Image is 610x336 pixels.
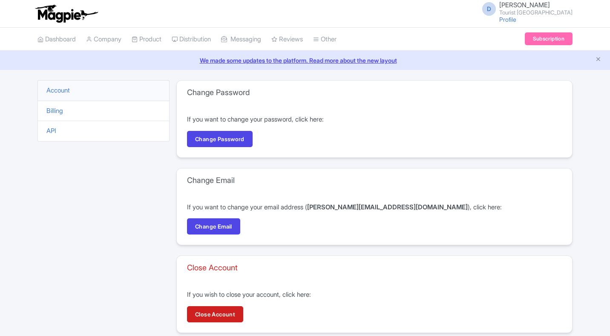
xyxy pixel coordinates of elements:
[187,176,235,185] h3: Change Email
[187,203,562,212] p: If you want to change your email address ( ), click here:
[307,203,468,211] strong: [PERSON_NAME][EMAIL_ADDRESS][DOMAIN_NAME]
[187,306,243,322] a: Close Account
[5,56,605,65] a: We made some updates to the platform. Read more about the new layout
[187,88,250,97] h3: Change Password
[525,32,573,45] a: Subscription
[313,28,337,51] a: Other
[499,10,573,15] small: Tourist [GEOGRAPHIC_DATA]
[33,4,99,23] img: logo-ab69f6fb50320c5b225c76a69d11143b.png
[271,28,303,51] a: Reviews
[132,28,161,51] a: Product
[499,1,550,9] span: [PERSON_NAME]
[172,28,211,51] a: Distribution
[37,28,76,51] a: Dashboard
[46,86,70,94] a: Account
[187,131,253,147] a: Change Password
[187,218,240,235] a: Change Email
[46,127,56,135] a: API
[221,28,261,51] a: Messaging
[187,263,238,272] h3: Close Account
[482,2,496,16] span: D
[86,28,121,51] a: Company
[46,107,63,115] a: Billing
[499,16,516,23] a: Profile
[477,2,573,15] a: D [PERSON_NAME] Tourist [GEOGRAPHIC_DATA]
[595,55,601,65] button: Close announcement
[187,115,562,125] p: If you want to change your password, click here:
[187,290,562,300] p: If you wish to close your account, click here:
